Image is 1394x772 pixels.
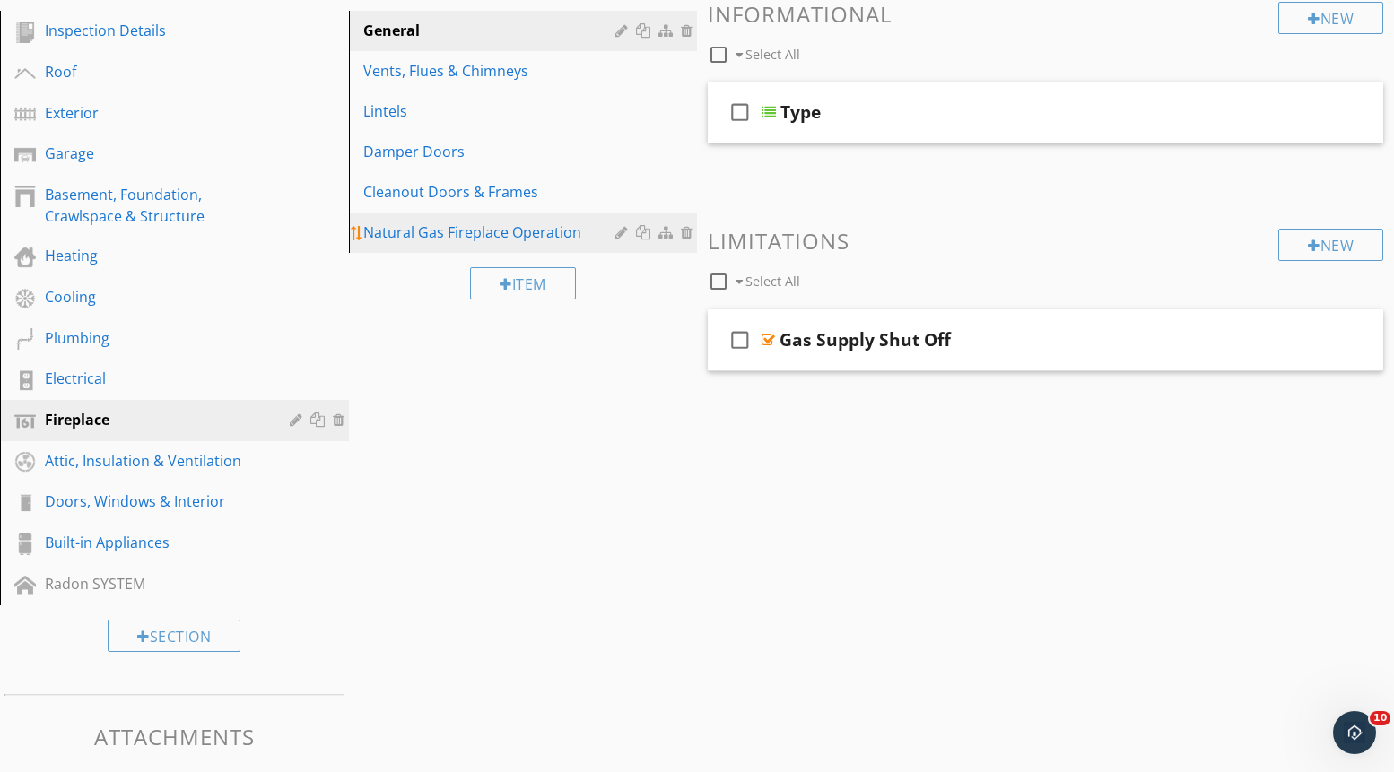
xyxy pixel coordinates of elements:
div: Exterior [45,102,264,124]
h3: Limitations [708,229,1383,253]
div: Electrical [45,368,264,389]
div: Heating [45,245,264,266]
div: Built-in Appliances [45,532,264,553]
div: New [1278,229,1383,261]
div: General [363,20,622,41]
div: Roof [45,61,264,82]
div: Radon SYSTEM [45,573,264,594]
div: Type [780,101,821,123]
span: 10 [1370,711,1390,725]
i: check_box_outline_blank [726,91,754,134]
div: Lintels [363,100,622,122]
div: Cooling [45,286,264,308]
h3: Informational [708,2,1383,26]
span: Select All [745,46,800,63]
div: Section [108,620,240,652]
div: New [1278,2,1383,34]
span: Select All [745,273,800,290]
div: Fireplace [45,409,264,430]
div: Plumbing [45,327,264,349]
div: Inspection Details [45,20,264,41]
div: Damper Doors [363,141,622,162]
div: Vents, Flues & Chimneys [363,60,622,82]
iframe: Intercom live chat [1333,711,1376,754]
div: Basement, Foundation, Crawlspace & Structure [45,184,264,227]
div: Doors, Windows & Interior [45,490,264,512]
div: Natural Gas Fireplace Operation [363,221,622,243]
div: Item [470,267,576,299]
div: Cleanout Doors & Frames [363,181,622,203]
div: Garage [45,143,264,164]
i: check_box_outline_blank [726,318,754,361]
div: Gas Supply Shut Off [780,329,951,351]
div: Attic, Insulation & Ventilation [45,450,264,472]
